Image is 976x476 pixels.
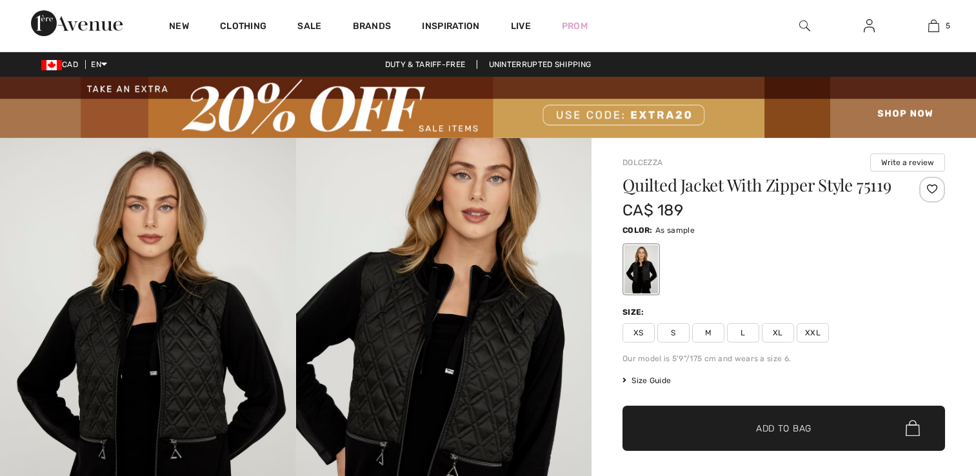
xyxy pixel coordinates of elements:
[870,154,945,172] button: Write a review
[622,375,671,386] span: Size Guide
[622,177,891,193] h1: Quilted Jacket With Zipper Style 75119
[511,19,531,33] a: Live
[422,21,479,34] span: Inspiration
[41,60,62,70] img: Canadian Dollar
[220,21,266,34] a: Clothing
[797,323,829,342] span: XXL
[657,323,690,342] span: S
[353,21,392,34] a: Brands
[799,18,810,34] img: search the website
[297,21,321,34] a: Sale
[756,421,812,435] span: Add to Bag
[562,19,588,33] a: Prom
[906,420,920,437] img: Bag.svg
[622,406,945,451] button: Add to Bag
[853,18,885,34] a: Sign In
[41,60,83,69] span: CAD
[727,323,759,342] span: L
[864,18,875,34] img: My Info
[31,10,123,36] img: 1ère Avenue
[928,18,939,34] img: My Bag
[624,245,658,293] div: As sample
[91,60,107,69] span: EN
[762,323,794,342] span: XL
[622,353,945,364] div: Our model is 5'9"/175 cm and wears a size 6.
[902,18,965,34] a: 5
[622,306,647,318] div: Size:
[622,226,653,235] span: Color:
[946,20,950,32] span: 5
[655,226,695,235] span: As sample
[622,323,655,342] span: XS
[622,158,662,167] a: Dolcezza
[622,201,683,219] span: CA$ 189
[169,21,189,34] a: New
[692,323,724,342] span: M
